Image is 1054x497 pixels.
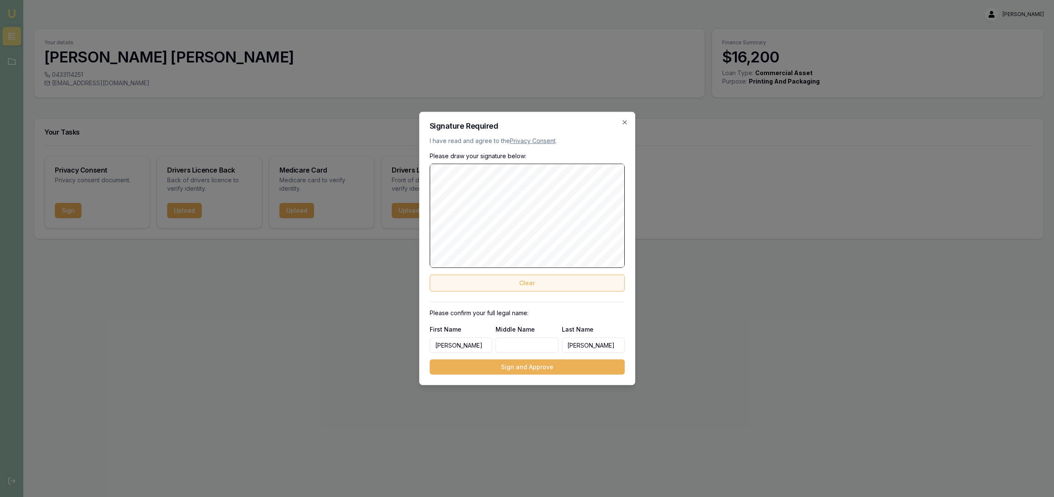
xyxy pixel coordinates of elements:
p: Please confirm your full legal name: [430,309,625,317]
a: Privacy Consent [510,137,555,144]
label: Middle Name [496,326,535,333]
p: Please draw your signature below: [430,152,625,160]
button: Sign and Approve [430,359,625,375]
label: Last Name [562,326,593,333]
h2: Signature Required [430,122,625,130]
label: First Name [430,326,461,333]
button: Clear [430,275,625,292]
p: I have read and agree to the . [430,137,625,145]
